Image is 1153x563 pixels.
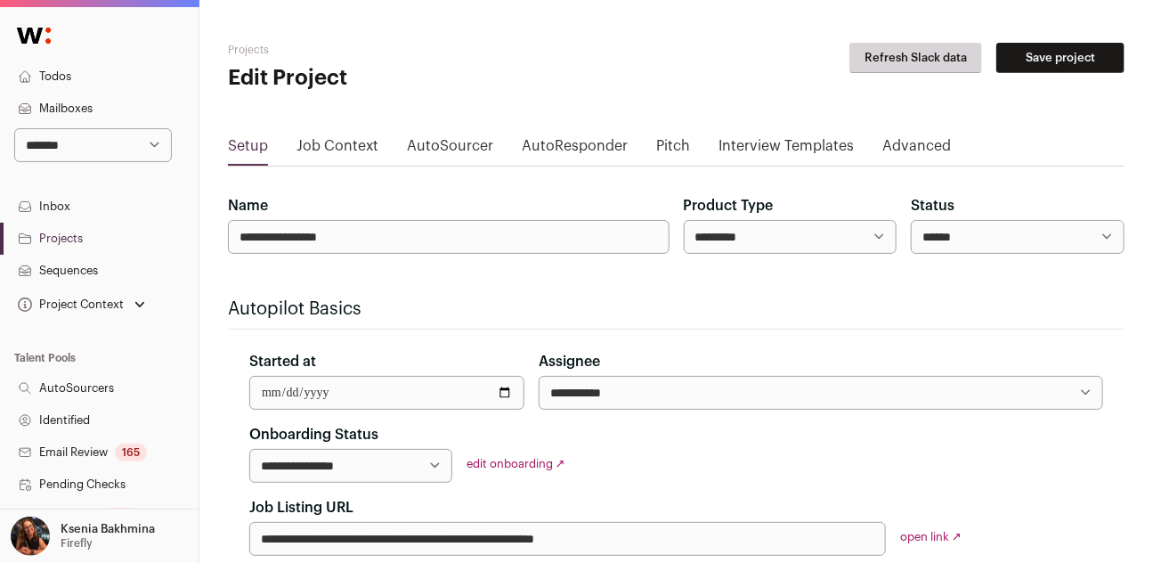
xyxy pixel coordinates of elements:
[14,292,149,317] button: Open dropdown
[14,298,124,312] div: Project Context
[882,135,951,164] a: Advanced
[911,195,954,216] label: Status
[11,517,50,556] img: 13968079-medium_jpg
[249,351,316,372] label: Started at
[103,508,142,526] div: 1654
[228,64,527,93] h1: Edit Project
[61,522,155,536] p: Ksenia Bakhmina
[228,135,268,164] a: Setup
[996,43,1125,73] button: Save project
[684,195,774,216] label: Product Type
[900,531,962,543] a: open link ↗
[849,43,982,73] button: Refresh Slack data
[407,135,493,164] a: AutoSourcer
[228,43,527,57] h2: Projects
[228,297,1125,322] h2: Autopilot Basics
[249,497,353,518] label: Job Listing URL
[719,135,854,164] a: Interview Templates
[61,536,93,551] p: Firefly
[7,517,158,556] button: Open dropdown
[656,135,690,164] a: Pitch
[7,18,61,53] img: Wellfound
[522,135,628,164] a: AutoResponder
[296,135,378,164] a: Job Context
[249,424,378,445] label: Onboarding Status
[539,351,600,372] label: Assignee
[467,458,565,469] a: edit onboarding ↗
[228,195,268,216] label: Name
[115,444,147,461] div: 165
